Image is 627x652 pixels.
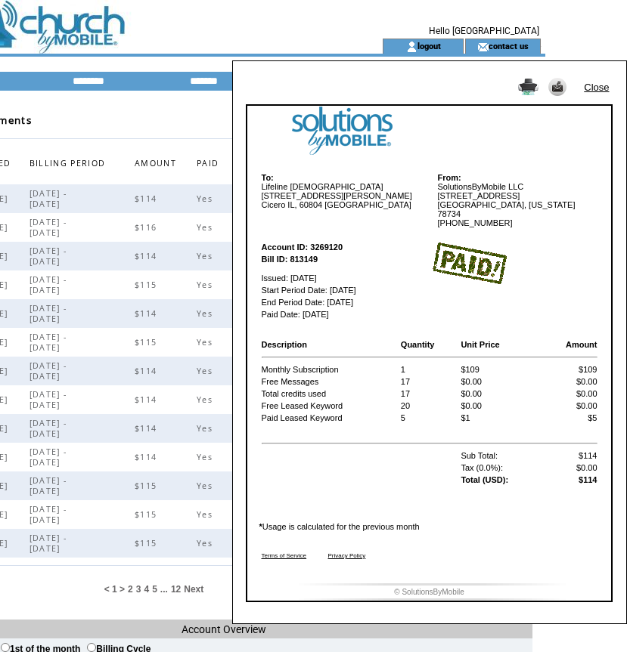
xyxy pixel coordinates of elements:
img: footer bottom image [247,598,611,601]
img: footer image [247,583,611,586]
b: Bill ID: 813149 [262,255,318,264]
td: 20 [400,400,459,411]
td: $114 [543,450,598,461]
td: $109 [543,364,598,375]
td: $0.00 [460,388,542,399]
td: Free Messages [261,376,399,387]
td: Tax (0.0%): [460,462,542,473]
td: $5 [543,413,598,423]
td: Total credits used [261,388,399,399]
td: Paid Leased Keyword [261,413,399,423]
b: Account ID: 3269120 [262,243,343,252]
font: Usage is calculated for the previous month [259,522,420,531]
b: Amount [566,340,598,349]
td: End Period Date: [DATE] [261,297,429,307]
img: logo image [247,106,611,156]
img: Print it [518,79,539,95]
td: $109 [460,364,542,375]
b: To: [262,173,274,182]
td: 17 [400,388,459,399]
td: Monthly Subscription [261,364,399,375]
a: Terms of Service [262,552,307,559]
td: $0.00 [460,400,542,411]
b: Quantity [401,340,435,349]
b: Total (USD): [461,475,508,484]
b: $114 [579,475,597,484]
img: Send it to my email [548,78,566,96]
td: $0.00 [543,388,598,399]
td: $0.00 [543,400,598,411]
td: Free Leased Keyword [261,400,399,411]
td: 17 [400,376,459,387]
font: © SolutionsByMobile [394,588,464,596]
td: Sub Total: [460,450,542,461]
b: Unit Price [461,340,499,349]
b: Description [262,340,308,349]
td: Paid Date: [DATE] [261,309,429,320]
td: $0.00 [460,376,542,387]
b: From: [438,173,461,182]
td: $0.00 [543,376,598,387]
td: Start Period Date: [DATE] [261,285,429,295]
a: Close [584,82,609,93]
img: paid image [431,243,507,284]
td: Lifeline [DEMOGRAPHIC_DATA] [STREET_ADDRESS][PERSON_NAME] Cicero IL, 60804 [GEOGRAPHIC_DATA] [261,172,429,228]
td: SolutionsByMobile LLC [STREET_ADDRESS] [GEOGRAPHIC_DATA], [US_STATE] 78734 [PHONE_NUMBER] [430,172,598,228]
td: 5 [400,413,459,423]
a: Send it to my email [548,88,566,97]
td: 1 [400,364,459,375]
td: $0.00 [543,462,598,473]
td: Issued: [DATE] [261,266,429,283]
a: Privacy Policy [328,552,366,559]
td: $1 [460,413,542,423]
